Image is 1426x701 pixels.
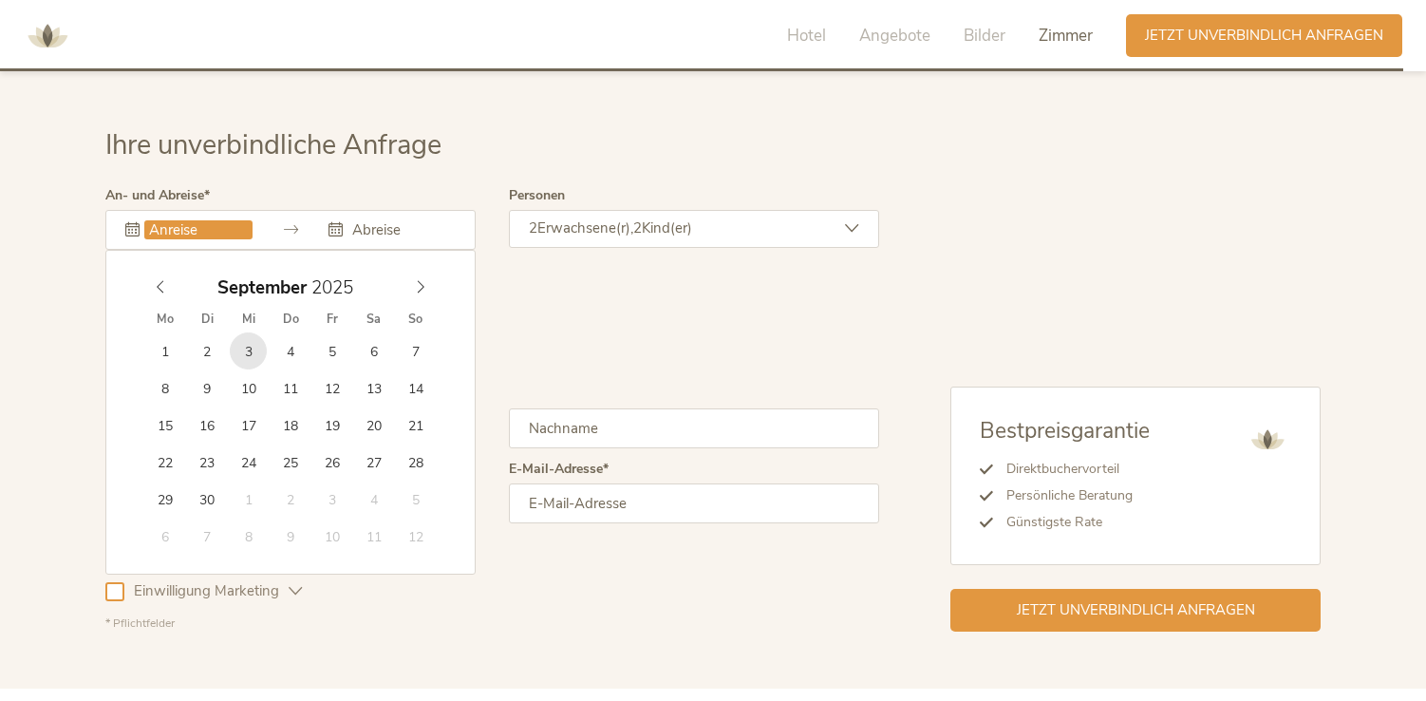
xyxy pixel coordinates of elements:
[19,8,76,65] img: AMONTI & LUNARIS Wellnessresort
[993,483,1150,509] li: Persönliche Beratung
[189,444,226,481] span: September 23, 2025
[509,408,879,448] input: Nachname
[270,313,311,326] span: Do
[642,218,692,237] span: Kind(er)
[355,481,392,518] span: Oktober 4, 2025
[230,481,267,518] span: Oktober 1, 2025
[230,518,267,555] span: Oktober 8, 2025
[1244,416,1291,464] img: AMONTI & LUNARIS Wellnessresort
[217,279,307,297] span: September
[353,313,395,326] span: Sa
[397,407,434,444] span: September 21, 2025
[1039,25,1093,47] span: Zimmer
[230,332,267,369] span: September 3, 2025
[105,189,210,202] label: An- und Abreise
[964,25,1005,47] span: Bilder
[147,481,184,518] span: September 29, 2025
[787,25,826,47] span: Hotel
[189,407,226,444] span: September 16, 2025
[307,275,369,300] input: Year
[105,616,879,632] div: * Pflichtfelder
[397,481,434,518] span: Oktober 5, 2025
[313,332,350,369] span: September 5, 2025
[272,518,309,555] span: Oktober 9, 2025
[397,369,434,407] span: September 14, 2025
[147,444,184,481] span: September 22, 2025
[272,332,309,369] span: September 4, 2025
[189,518,226,555] span: Oktober 7, 2025
[537,218,633,237] span: Erwachsene(r),
[1017,600,1255,620] span: Jetzt unverbindlich anfragen
[19,28,76,42] a: AMONTI & LUNARIS Wellnessresort
[355,518,392,555] span: Oktober 11, 2025
[272,407,309,444] span: September 18, 2025
[230,407,267,444] span: September 17, 2025
[355,444,392,481] span: September 27, 2025
[397,444,434,481] span: September 28, 2025
[509,189,565,202] label: Personen
[509,483,879,523] input: E-Mail-Adresse
[105,126,441,163] span: Ihre unverbindliche Anfrage
[509,463,609,476] label: E-Mail-Adresse
[147,369,184,407] span: September 8, 2025
[124,581,289,601] span: Einwilligung Marketing
[980,416,1150,445] span: Bestpreisgarantie
[355,369,392,407] span: September 13, 2025
[397,332,434,369] span: September 7, 2025
[147,332,184,369] span: September 1, 2025
[272,481,309,518] span: Oktober 2, 2025
[859,25,930,47] span: Angebote
[397,518,434,555] span: Oktober 12, 2025
[529,218,537,237] span: 2
[313,518,350,555] span: Oktober 10, 2025
[347,220,456,239] input: Abreise
[272,444,309,481] span: September 25, 2025
[147,518,184,555] span: Oktober 6, 2025
[313,481,350,518] span: Oktober 3, 2025
[230,369,267,407] span: September 10, 2025
[189,481,226,518] span: September 30, 2025
[228,313,270,326] span: Mi
[355,332,392,369] span: September 6, 2025
[189,332,226,369] span: September 2, 2025
[993,509,1150,536] li: Günstigste Rate
[144,313,186,326] span: Mo
[311,313,353,326] span: Fr
[633,218,642,237] span: 2
[395,313,437,326] span: So
[147,407,184,444] span: September 15, 2025
[993,456,1150,483] li: Direktbuchervorteil
[313,369,350,407] span: September 12, 2025
[313,407,350,444] span: September 19, 2025
[1145,26,1383,46] span: Jetzt unverbindlich anfragen
[230,444,267,481] span: September 24, 2025
[189,369,226,407] span: September 9, 2025
[313,444,350,481] span: September 26, 2025
[144,220,253,239] input: Anreise
[272,369,309,407] span: September 11, 2025
[355,407,392,444] span: September 20, 2025
[186,313,228,326] span: Di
